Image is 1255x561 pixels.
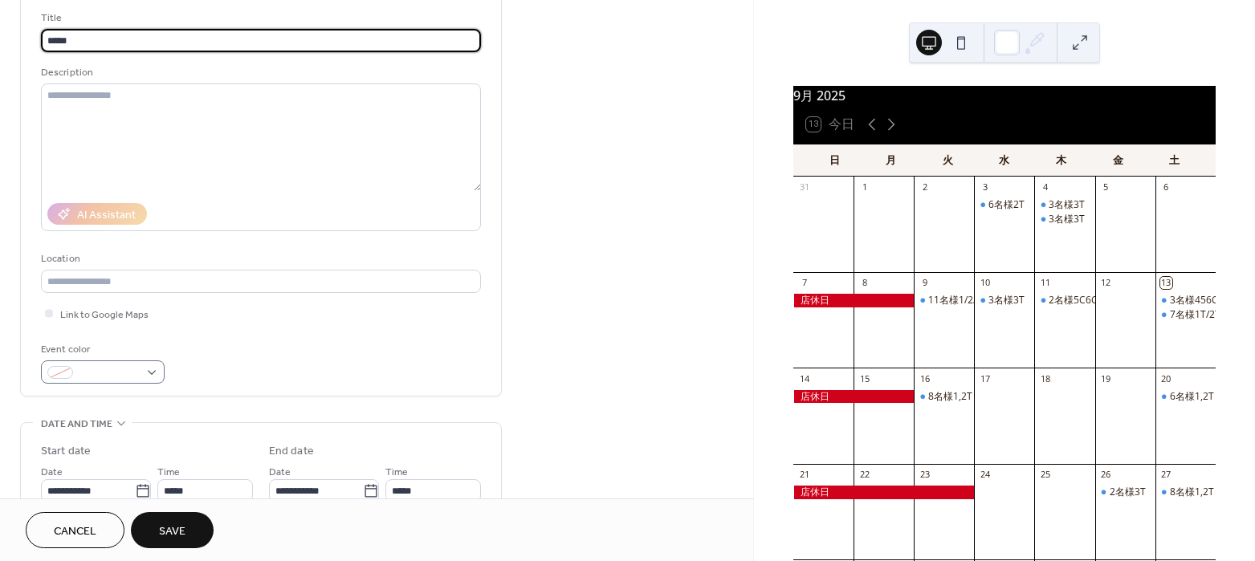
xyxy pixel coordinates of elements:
div: 8名様1,2T [928,390,972,404]
div: 11名様1/2/3T [928,294,988,307]
div: 7名様1T/2T [1155,308,1216,322]
div: 金 [1090,144,1147,177]
span: Date [269,464,291,481]
div: 26 [1100,469,1112,481]
div: 2名様3T [1095,486,1155,499]
button: Save [131,512,214,548]
div: 1 [858,181,870,193]
div: 3名様3T [1049,198,1085,212]
span: Time [385,464,408,481]
div: 20 [1160,372,1172,384]
div: 6名様1,2T [1170,390,1214,404]
div: End date [269,443,314,460]
div: 木 [1033,144,1090,177]
span: Save [159,523,185,540]
div: 16 [919,372,931,384]
div: 3名様3T [974,294,1034,307]
div: 3名様3T [988,294,1025,307]
div: 24 [979,469,991,481]
div: 13 [1160,277,1172,289]
div: 7 [798,277,810,289]
div: 22 [858,469,870,481]
span: Cancel [54,523,96,540]
div: 19 [1100,372,1112,384]
div: 31 [798,181,810,193]
div: 火 [919,144,976,177]
div: 3名様456C [1170,294,1218,307]
div: 25 [1039,469,1051,481]
div: 2名様5C6C [1049,294,1098,307]
div: 14 [798,372,810,384]
div: 店休日 [793,486,974,499]
div: 7名様1T/2T [1170,308,1220,322]
div: 8名様1,2T [1170,486,1214,499]
div: Location [41,250,478,267]
div: 3 [979,181,991,193]
span: Date [41,464,63,481]
div: Event color [41,341,161,358]
div: 3名様3T [1049,213,1085,226]
div: 8名様1,2T [1155,486,1216,499]
div: 11名様1/2/3T [914,294,974,307]
div: 2 [919,181,931,193]
div: 店休日 [793,390,914,404]
div: 2名様5C6C [1034,294,1094,307]
div: 3名様3T [1034,213,1094,226]
div: 23 [919,469,931,481]
div: 4 [1039,181,1051,193]
div: 6名様2T [974,198,1034,212]
div: 12 [1100,277,1112,289]
div: 9 [919,277,931,289]
span: Date and time [41,416,112,433]
div: 6名様2T [988,198,1025,212]
button: Cancel [26,512,124,548]
div: 6 [1160,181,1172,193]
div: 5 [1100,181,1112,193]
span: Time [157,464,180,481]
div: 15 [858,372,870,384]
div: 11 [1039,277,1051,289]
div: 21 [798,469,810,481]
div: 2名様3T [1110,486,1146,499]
div: 日 [806,144,863,177]
div: 8 [858,277,870,289]
div: 店休日 [793,294,914,307]
div: 18 [1039,372,1051,384]
div: 17 [979,372,991,384]
div: Description [41,64,478,81]
div: 土 [1146,144,1203,177]
div: 27 [1160,469,1172,481]
div: 10 [979,277,991,289]
div: 6名様1,2T [1155,390,1216,404]
div: 9月 2025 [793,86,1216,105]
span: Link to Google Maps [60,307,149,323]
div: 8名様1,2T [914,390,974,404]
div: Start date [41,443,91,460]
div: 3名様456C [1155,294,1216,307]
div: 月 [862,144,919,177]
div: Title [41,10,478,26]
div: 3名様3T [1034,198,1094,212]
div: 水 [976,144,1033,177]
